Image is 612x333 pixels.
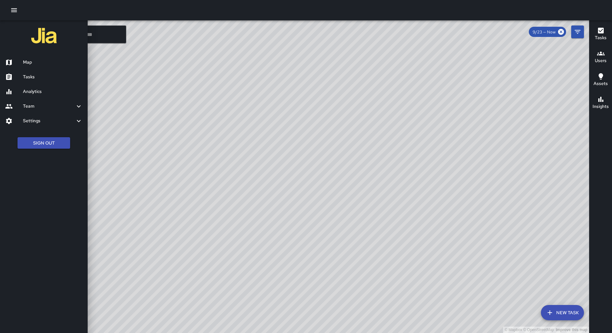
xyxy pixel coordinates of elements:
h6: Users [595,57,607,64]
h6: Tasks [595,34,607,41]
h6: Assets [594,80,608,87]
h6: Analytics [23,88,83,95]
img: jia-logo [31,23,57,48]
h6: Tasks [23,74,83,81]
h6: Insights [593,103,609,110]
h6: Settings [23,117,75,124]
button: New Task [541,305,584,320]
h6: Map [23,59,83,66]
h6: Team [23,103,75,110]
button: Sign Out [18,137,70,149]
